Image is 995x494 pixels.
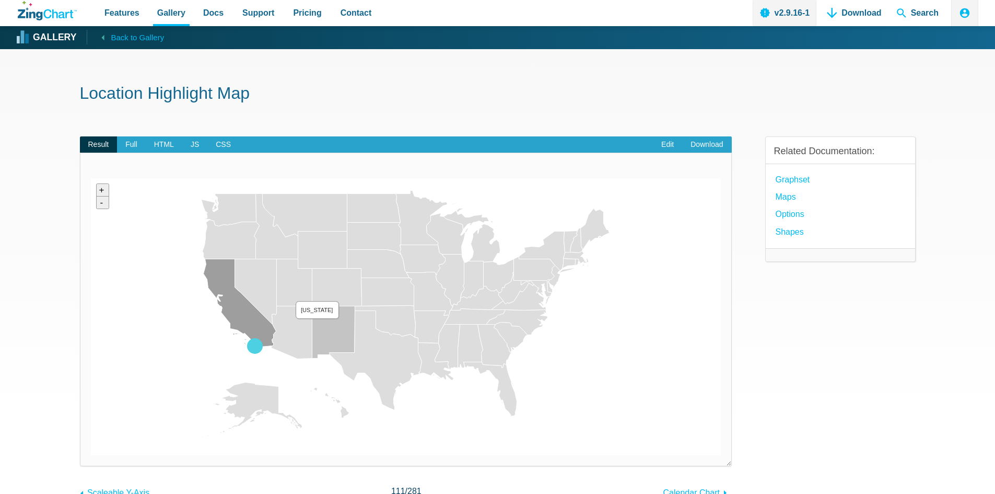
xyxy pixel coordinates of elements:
[293,6,321,20] span: Pricing
[80,136,118,153] span: Result
[207,136,239,153] span: CSS
[18,1,77,20] a: ZingChart Logo. Click to return to the homepage
[111,31,164,44] span: Back to Gallery
[182,136,207,153] span: JS
[776,225,804,239] a: Shapes
[341,6,372,20] span: Contact
[653,136,682,153] a: Edit
[774,145,907,157] h3: Related Documentation:
[203,6,224,20] span: Docs
[33,33,76,42] strong: Gallery
[242,6,274,20] span: Support
[776,190,796,204] a: Maps
[80,153,732,466] div: ​
[776,173,810,187] a: Graphset
[117,136,146,153] span: Full
[87,30,164,44] a: Back to Gallery
[104,6,139,20] span: Features
[682,136,731,153] a: Download
[18,30,76,45] a: Gallery
[776,207,804,221] a: options
[157,6,185,20] span: Gallery
[146,136,182,153] span: HTML
[80,83,916,106] h1: Location Highlight Map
